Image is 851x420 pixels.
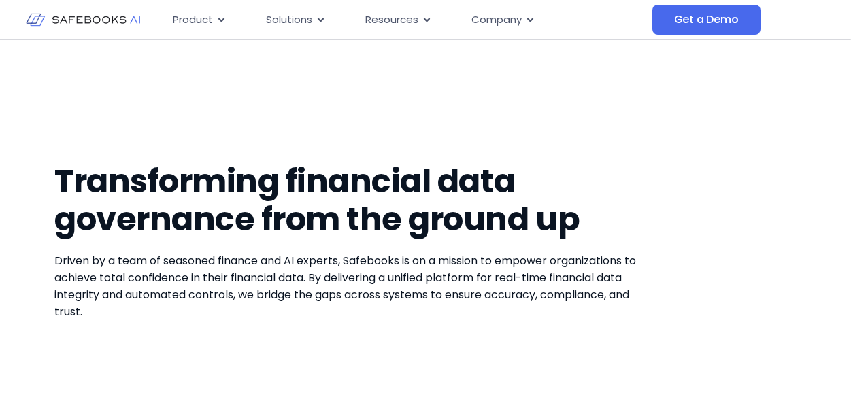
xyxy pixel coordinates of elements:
span: Driven by a team of seasoned finance and AI experts, Safebooks is on a mission to empower organiz... [54,253,636,319]
span: Resources [365,12,418,28]
span: Solutions [266,12,312,28]
h1: Transforming financial data governance from the ground up [54,162,648,239]
nav: Menu [162,7,652,33]
span: Company [471,12,522,28]
span: Product [173,12,213,28]
a: Get a Demo [652,5,761,35]
div: Menu Toggle [162,7,652,33]
span: Get a Demo [674,13,739,27]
